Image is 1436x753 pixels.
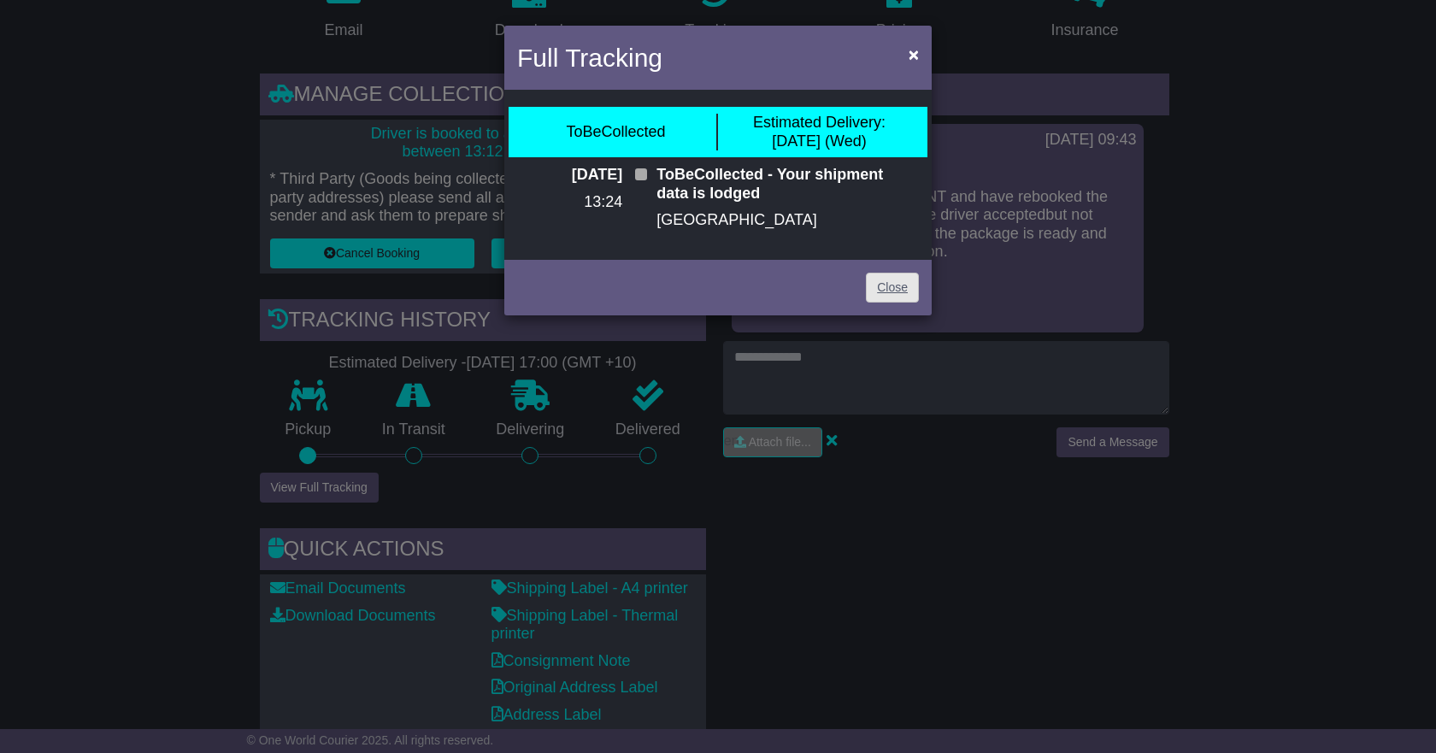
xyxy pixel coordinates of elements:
[656,211,919,230] p: [GEOGRAPHIC_DATA]
[656,166,919,203] p: ToBeCollected - Your shipment data is lodged
[566,123,665,142] div: ToBeCollected
[866,273,919,303] a: Close
[517,193,622,212] p: 13:24
[517,38,662,77] h4: Full Tracking
[753,114,886,150] div: [DATE] (Wed)
[900,37,927,72] button: Close
[909,44,919,64] span: ×
[517,166,622,185] p: [DATE]
[753,114,886,131] span: Estimated Delivery:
